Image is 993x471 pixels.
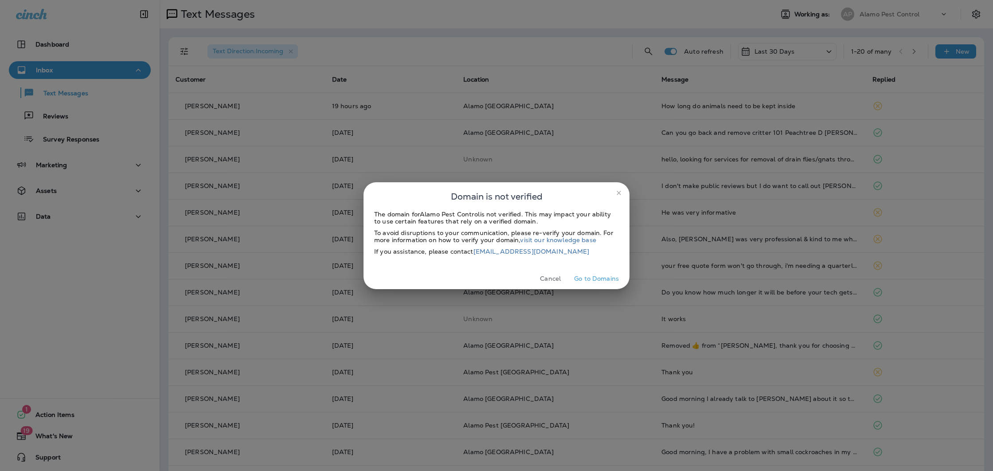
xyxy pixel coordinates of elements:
[374,229,619,243] div: To avoid disruptions to your communication, please re-verify your domain. For more information on...
[571,272,622,286] button: Go to Domains
[451,189,543,204] span: Domain is not verified
[612,186,626,200] button: close
[520,236,596,244] a: visit our knowledge base
[374,248,619,255] div: If you assistance, please contact
[374,211,619,225] div: The domain for Alamo Pest Control is not verified. This may impact your ability to use certain fe...
[473,247,590,255] a: [EMAIL_ADDRESS][DOMAIN_NAME]
[534,272,567,286] button: Cancel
